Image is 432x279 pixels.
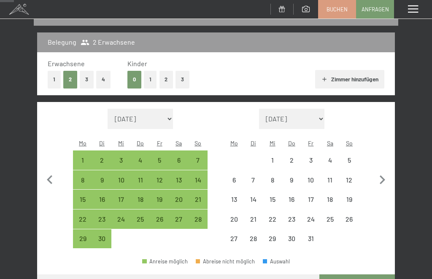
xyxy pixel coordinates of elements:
[321,209,340,229] div: Sat Oct 25 2025
[301,190,321,209] div: Fri Oct 17 2025
[194,139,201,147] abbr: Sonntag
[327,139,333,147] abbr: Samstag
[251,139,256,147] abbr: Dienstag
[224,190,244,209] div: Anreise nicht möglich
[282,229,302,249] div: Anreise nicht möglich
[301,170,321,190] div: Fri Oct 10 2025
[340,190,359,209] div: Anreise nicht möglich
[224,229,244,249] div: Mon Oct 27 2025
[189,216,207,233] div: 28
[41,109,59,249] button: Vorheriger Monat
[340,196,358,214] div: 19
[169,209,189,229] div: Sat Sep 27 2025
[189,190,208,209] div: Sun Sep 21 2025
[340,150,359,170] div: Anreise nicht möglich
[308,139,313,147] abbr: Freitag
[225,196,243,214] div: 13
[73,229,92,249] div: Mon Sep 29 2025
[189,150,208,170] div: Sun Sep 07 2025
[302,216,320,233] div: 24
[112,196,130,214] div: 17
[111,150,131,170] div: Anreise möglich
[270,139,275,147] abbr: Mittwoch
[80,71,94,88] button: 3
[283,235,301,253] div: 30
[282,170,302,190] div: Thu Oct 09 2025
[175,139,182,147] abbr: Samstag
[264,157,281,174] div: 1
[151,196,168,214] div: 19
[225,235,243,253] div: 27
[150,150,169,170] div: Anreise möglich
[63,71,77,88] button: 2
[243,170,263,190] div: Tue Oct 07 2025
[321,196,339,214] div: 18
[92,170,112,190] div: Anreise möglich
[131,190,150,209] div: Anreise möglich
[263,190,282,209] div: Anreise nicht möglich
[301,209,321,229] div: Fri Oct 24 2025
[74,196,92,214] div: 15
[79,139,86,147] abbr: Montag
[111,150,131,170] div: Wed Sep 03 2025
[301,209,321,229] div: Anreise nicht möglich
[92,229,112,249] div: Anreise möglich
[73,170,92,190] div: Mon Sep 08 2025
[137,139,144,147] abbr: Donnerstag
[263,150,282,170] div: Anreise nicht möglich
[224,209,244,229] div: Anreise nicht möglich
[301,229,321,249] div: Fri Oct 31 2025
[169,209,189,229] div: Anreise möglich
[144,71,157,88] button: 1
[118,139,124,147] abbr: Mittwoch
[111,209,131,229] div: Wed Sep 24 2025
[189,150,208,170] div: Anreise möglich
[243,190,263,209] div: Anreise nicht möglich
[282,229,302,249] div: Thu Oct 30 2025
[142,259,188,264] div: Anreise möglich
[111,190,131,209] div: Anreise möglich
[321,150,340,170] div: Sat Oct 04 2025
[93,157,111,174] div: 2
[169,170,189,190] div: Anreise möglich
[92,190,112,209] div: Tue Sep 16 2025
[302,177,320,194] div: 10
[189,157,207,174] div: 7
[263,209,282,229] div: Wed Oct 22 2025
[175,71,189,88] button: 3
[111,209,131,229] div: Anreise möglich
[196,259,255,264] div: Abreise nicht möglich
[282,150,302,170] div: Anreise nicht möglich
[93,196,111,214] div: 16
[321,157,339,174] div: 4
[321,177,339,194] div: 11
[150,170,169,190] div: Anreise möglich
[92,209,112,229] div: Tue Sep 23 2025
[282,190,302,209] div: Anreise nicht möglich
[151,216,168,233] div: 26
[132,196,149,214] div: 18
[169,150,189,170] div: Sat Sep 06 2025
[264,235,281,253] div: 29
[111,170,131,190] div: Wed Sep 10 2025
[92,229,112,249] div: Tue Sep 30 2025
[151,157,168,174] div: 5
[224,170,244,190] div: Mon Oct 06 2025
[301,150,321,170] div: Anreise nicht möglich
[282,150,302,170] div: Thu Oct 02 2025
[321,190,340,209] div: Anreise nicht möglich
[111,190,131,209] div: Wed Sep 17 2025
[263,259,290,264] div: Auswahl
[340,170,359,190] div: Anreise nicht möglich
[131,150,150,170] div: Anreise möglich
[301,150,321,170] div: Fri Oct 03 2025
[243,190,263,209] div: Tue Oct 14 2025
[301,190,321,209] div: Anreise nicht möglich
[243,209,263,229] div: Anreise nicht möglich
[243,209,263,229] div: Tue Oct 21 2025
[346,139,353,147] abbr: Sonntag
[73,229,92,249] div: Anreise möglich
[131,209,150,229] div: Thu Sep 25 2025
[224,229,244,249] div: Anreise nicht möglich
[264,177,281,194] div: 8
